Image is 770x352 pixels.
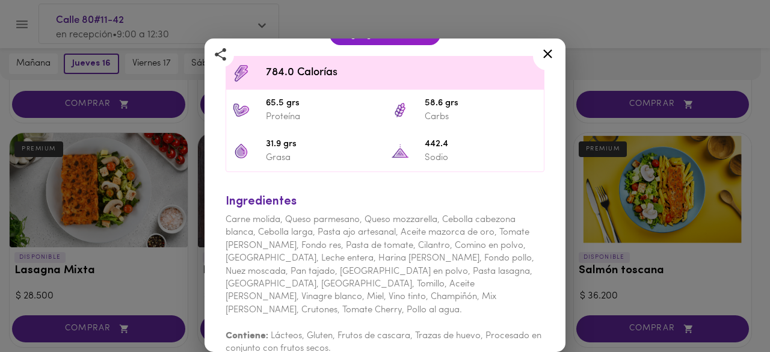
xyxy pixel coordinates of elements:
[425,138,538,152] span: 442.4
[425,152,538,164] p: Sodio
[425,111,538,123] p: Carbs
[226,332,268,341] b: Contiene:
[266,97,379,111] span: 65.5 grs
[266,65,538,81] span: 784.0 Calorías
[232,64,250,82] img: Contenido calórico
[266,152,379,164] p: Grasa
[226,215,534,315] span: Carne molida, Queso parmesano, Queso mozzarella, Cebolla cabezona blanca, Cebolla larga, Pasta aj...
[266,111,379,123] p: Proteína
[232,101,250,119] img: 65.5 grs Proteína
[226,193,544,211] div: Ingredientes
[391,142,409,160] img: 442.4 Sodio
[232,142,250,160] img: 31.9 grs Grasa
[700,282,758,340] iframe: Messagebird Livechat Widget
[266,138,379,152] span: 31.9 grs
[425,97,538,111] span: 58.6 grs
[391,101,409,119] img: 58.6 grs Carbs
